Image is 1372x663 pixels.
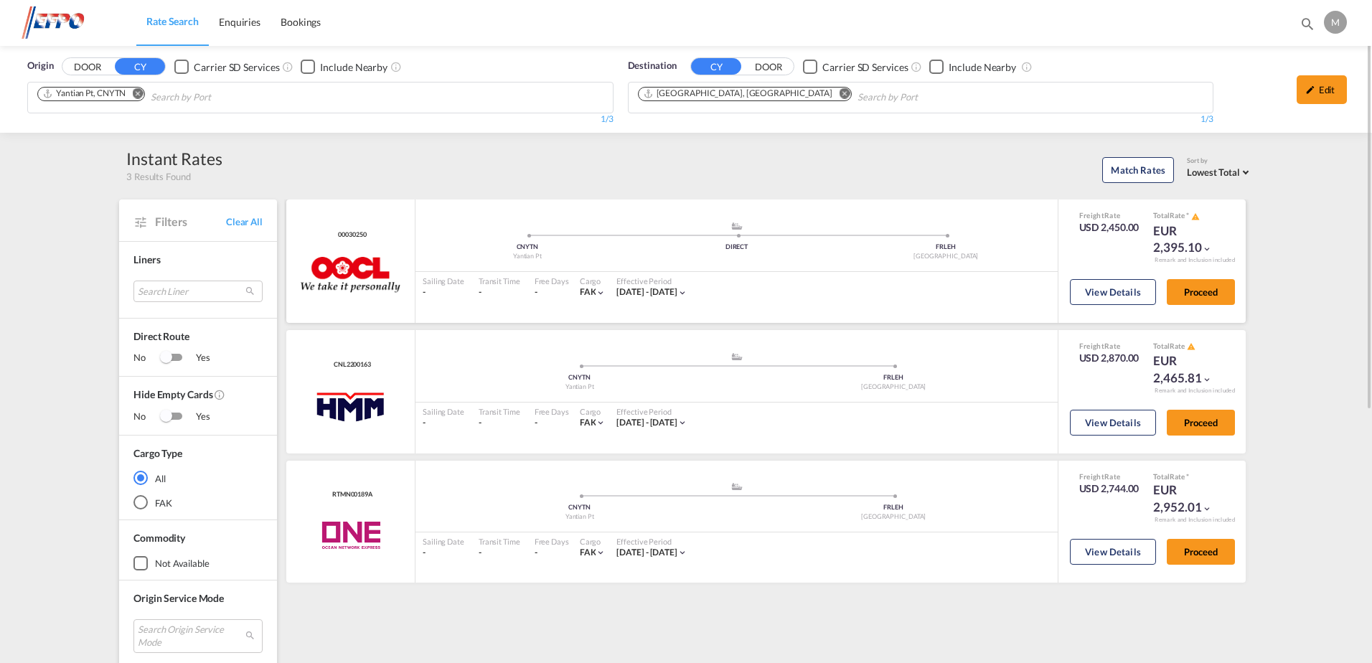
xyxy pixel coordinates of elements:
[423,382,737,392] div: Yantian Pt
[281,16,321,28] span: Bookings
[320,60,387,75] div: Include Nearby
[580,406,606,417] div: Cargo
[1185,472,1189,481] span: Subject to Remarks
[841,243,1051,252] div: FRLEH
[737,503,1051,512] div: FRLEH
[596,547,606,558] md-icon: icon-chevron-down
[1187,166,1240,178] span: Lowest Total
[535,536,569,547] div: Free Days
[423,406,464,417] div: Sailing Date
[27,113,614,126] div: 1/3
[1191,212,1200,221] md-icon: icon-alert
[1079,481,1140,496] div: USD 2,744.00
[423,276,464,286] div: Sailing Date
[580,536,606,547] div: Cargo
[479,536,520,547] div: Transit Time
[182,351,210,365] span: Yes
[423,536,464,547] div: Sailing Date
[301,59,387,74] md-checkbox: Checkbox No Ink
[580,276,606,286] div: Cargo
[479,276,520,286] div: Transit Time
[1187,342,1195,351] md-icon: icon-alert
[596,288,606,298] md-icon: icon-chevron-down
[479,417,520,429] div: -
[27,59,53,73] span: Origin
[155,557,210,570] div: not available
[133,329,263,351] span: Direct Route
[737,382,1051,392] div: [GEOGRAPHIC_DATA]
[728,353,746,360] md-icon: assets/icons/custom/ship-fill.svg
[1070,410,1156,436] button: View Details
[1202,244,1212,254] md-icon: icon-chevron-down
[841,252,1051,261] div: [GEOGRAPHIC_DATA]
[479,547,520,559] div: -
[423,503,737,512] div: CNYTN
[803,59,908,74] md-checkbox: Checkbox No Ink
[1300,16,1315,37] div: icon-magnify
[628,59,677,73] span: Destination
[133,495,263,509] md-radio-button: FAK
[146,15,199,27] span: Rate Search
[677,288,687,298] md-icon: icon-chevron-down
[329,490,372,499] div: Contract / Rate Agreement / Tariff / Spot Pricing Reference Number: RTMN00189A
[219,16,260,28] span: Enquiries
[1079,210,1140,220] div: Freight Rate
[423,243,632,252] div: CNYTN
[535,286,537,298] div: -
[1185,211,1190,220] span: Subject to Remarks
[334,230,366,240] span: 00030250
[1297,75,1347,104] div: icon-pencilEdit
[423,417,464,429] div: -
[535,547,537,559] div: -
[423,373,737,382] div: CNYTN
[22,6,118,39] img: d38966e06f5511efa686cdb0e1f57a29.png
[1190,211,1200,222] button: icon-alert
[1202,375,1212,385] md-icon: icon-chevron-down
[949,60,1016,75] div: Include Nearby
[1070,279,1156,305] button: View Details
[535,417,537,429] div: -
[151,86,287,109] input: Search by Port
[580,547,596,558] span: FAK
[1102,157,1174,183] button: Match Rates
[535,406,569,417] div: Free Days
[174,59,279,74] md-checkbox: Checkbox No Ink
[1079,220,1140,235] div: USD 2,450.00
[580,417,596,428] span: FAK
[580,286,596,297] span: FAK
[423,286,464,298] div: -
[133,532,185,544] span: Commodity
[1324,11,1347,34] div: M
[616,286,677,297] span: [DATE] - [DATE]
[479,286,520,298] div: -
[126,147,222,170] div: Instant Rates
[636,83,1000,109] md-chips-wrap: Chips container. Use arrow keys to select chips.
[616,417,677,428] span: [DATE] - [DATE]
[737,373,1051,382] div: FRLEH
[1079,351,1140,365] div: USD 2,870.00
[929,59,1016,74] md-checkbox: Checkbox No Ink
[1144,516,1246,524] div: Remark and Inclusion included
[126,170,191,183] span: 3 Results Found
[596,418,606,428] md-icon: icon-chevron-down
[1153,341,1225,352] div: Total Rate
[643,88,835,100] div: Press delete to remove this chip.
[1167,539,1235,565] button: Proceed
[743,59,794,75] button: DOOR
[857,86,994,109] input: Search by Port
[728,483,746,490] md-icon: assets/icons/custom/ship-fill.svg
[155,214,226,230] span: Filters
[330,360,371,370] div: Contract / Rate Agreement / Tariff / Spot Pricing Reference Number: CNL2200163
[1202,504,1212,514] md-icon: icon-chevron-down
[133,387,263,410] span: Hide Empty Cards
[1144,256,1246,264] div: Remark and Inclusion included
[643,88,832,100] div: Le Havre, FRLEH
[1070,539,1156,565] button: View Details
[1187,163,1253,179] md-select: Select: Lowest Total
[329,490,372,499] span: RTMN00189A
[616,547,677,559] div: 13 Aug 2025 - 31 Aug 2025
[194,60,279,75] div: Carrier SD Services
[182,410,210,424] span: Yes
[42,88,126,100] div: Yantian Pt, CNYTN
[301,257,401,293] img: OOCL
